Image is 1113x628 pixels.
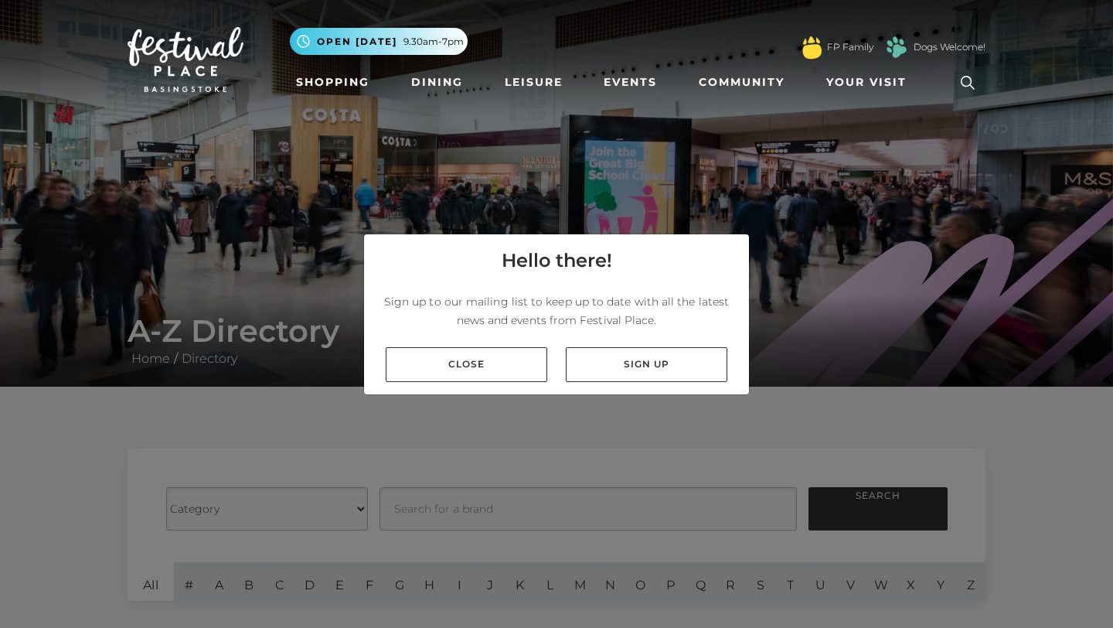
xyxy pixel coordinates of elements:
[290,68,376,97] a: Shopping
[827,40,873,54] a: FP Family
[405,68,469,97] a: Dining
[826,74,907,90] span: Your Visit
[128,27,243,92] img: Festival Place Logo
[317,35,397,49] span: Open [DATE]
[386,347,547,382] a: Close
[566,347,727,382] a: Sign up
[914,40,985,54] a: Dogs Welcome!
[403,35,464,49] span: 9.30am-7pm
[693,68,791,97] a: Community
[290,28,468,55] button: Open [DATE] 9.30am-7pm
[376,292,737,329] p: Sign up to our mailing list to keep up to date with all the latest news and events from Festival ...
[502,247,612,275] h4: Hello there!
[499,68,569,97] a: Leisure
[597,68,663,97] a: Events
[820,68,921,97] a: Your Visit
